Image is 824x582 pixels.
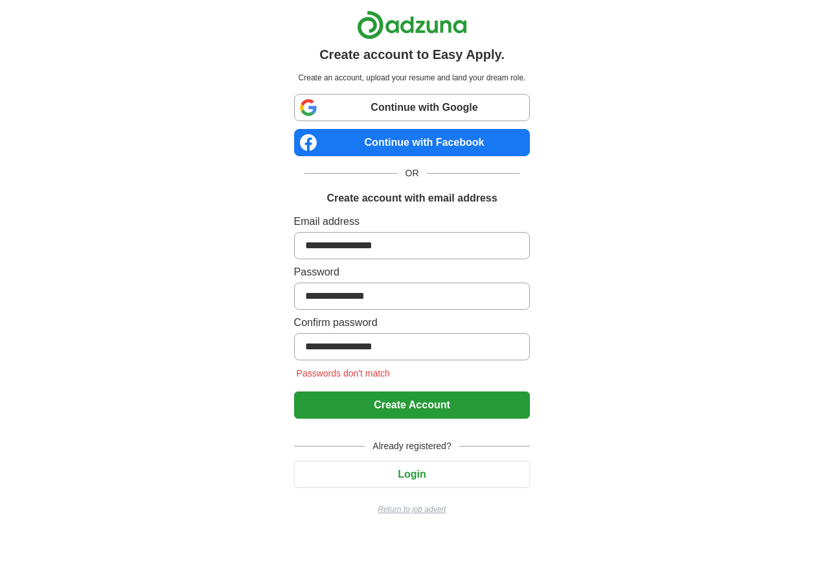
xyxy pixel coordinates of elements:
[294,264,531,280] label: Password
[297,72,528,84] p: Create an account, upload your resume and land your dream role.
[294,461,531,488] button: Login
[294,94,531,121] a: Continue with Google
[319,45,505,64] h1: Create account to Easy Apply.
[398,167,427,180] span: OR
[294,469,531,480] a: Login
[294,368,393,378] span: Passwords don't match
[294,504,531,515] a: Return to job advert
[294,391,531,419] button: Create Account
[357,10,467,40] img: Adzuna logo
[294,315,531,331] label: Confirm password
[326,191,497,206] h1: Create account with email address
[294,214,531,229] label: Email address
[365,439,459,453] span: Already registered?
[294,129,531,156] a: Continue with Facebook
